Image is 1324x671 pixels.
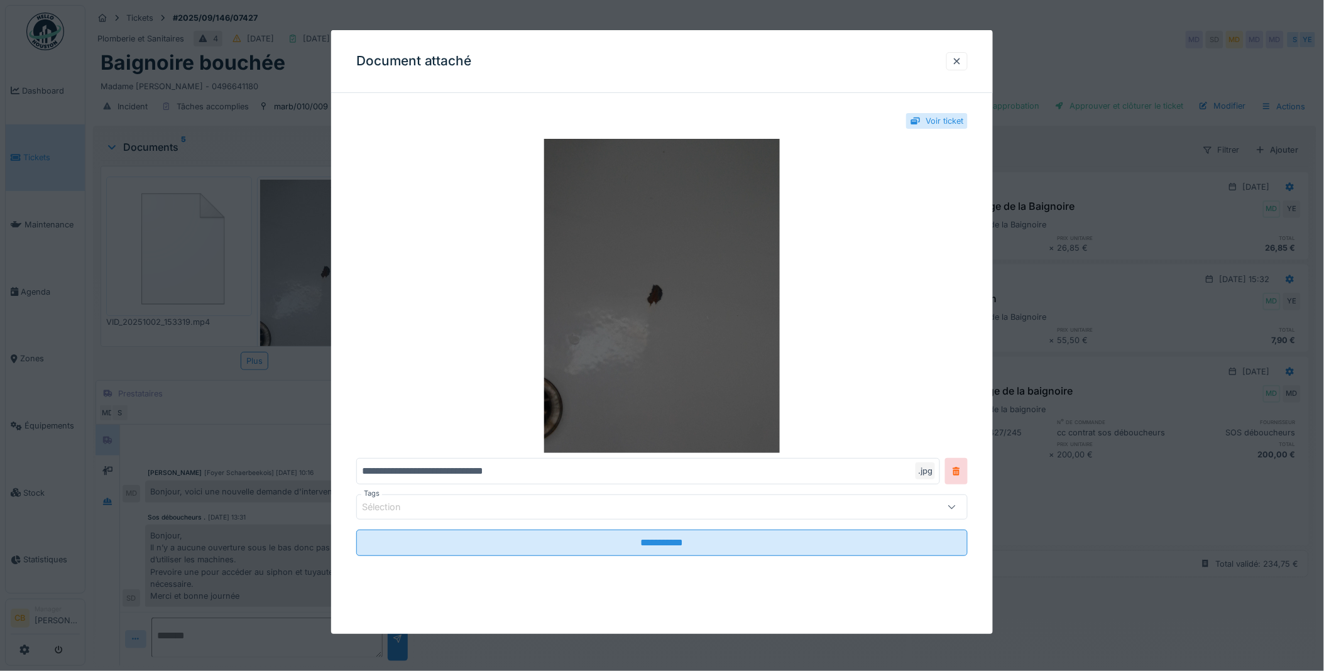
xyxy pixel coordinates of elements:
[916,462,935,479] div: .jpg
[356,139,968,453] img: f1cfdd71-4645-47f8-8492-37a649d502a6-17594117849553528236814506623518.jpg
[361,488,382,499] label: Tags
[356,53,472,69] h3: Document attaché
[362,500,419,514] div: Sélection
[926,115,963,127] div: Voir ticket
